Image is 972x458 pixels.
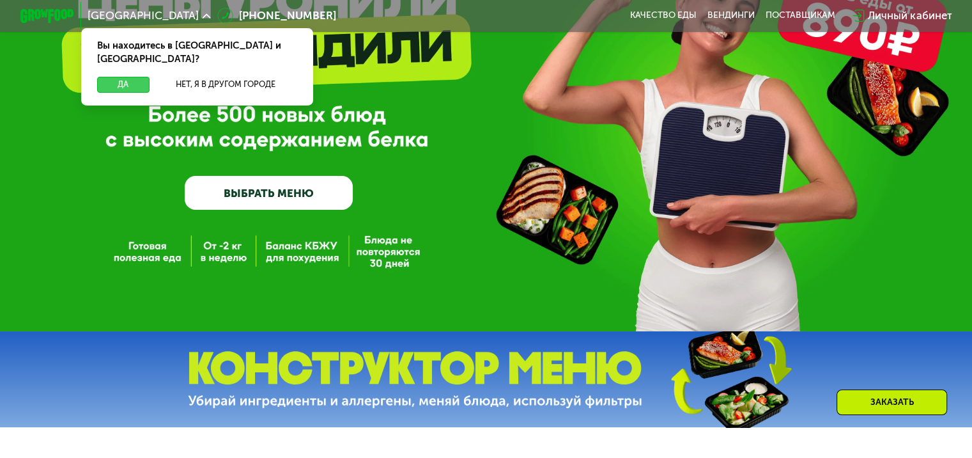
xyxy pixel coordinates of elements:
div: Вы находитесь в [GEOGRAPHIC_DATA] и [GEOGRAPHIC_DATA]? [81,28,313,77]
a: Качество еды [630,10,697,21]
a: Вендинги [707,10,755,21]
button: Нет, я в другом городе [155,77,297,93]
a: ВЫБРАТЬ МЕНЮ [185,176,353,210]
div: поставщикам [766,10,835,21]
a: [PHONE_NUMBER] [217,8,336,24]
span: [GEOGRAPHIC_DATA] [88,10,199,21]
button: Да [97,77,149,93]
div: Личный кабинет [868,8,952,24]
div: Заказать [837,390,947,415]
